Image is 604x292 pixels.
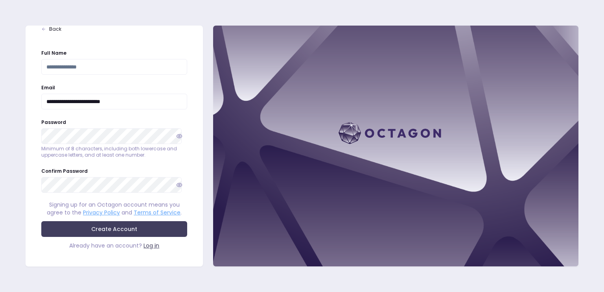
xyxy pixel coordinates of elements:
a: Terms of Service [134,209,180,216]
div: Signing up for an Octagon account means you agree to the and . [41,201,187,216]
label: Password [41,119,66,126]
label: Full Name [41,50,66,56]
div: Already have an account? [41,242,187,249]
a: Privacy Policy [83,209,120,216]
a: Back [41,26,187,32]
p: Minimum of 8 characters, including both lowercase and uppercase letters, and at least one number. [41,146,187,158]
label: Email [41,84,55,91]
button: Create Account [41,221,187,237]
span: Back [49,26,61,32]
a: Log in [144,242,159,249]
label: Confirm Password [41,168,88,174]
